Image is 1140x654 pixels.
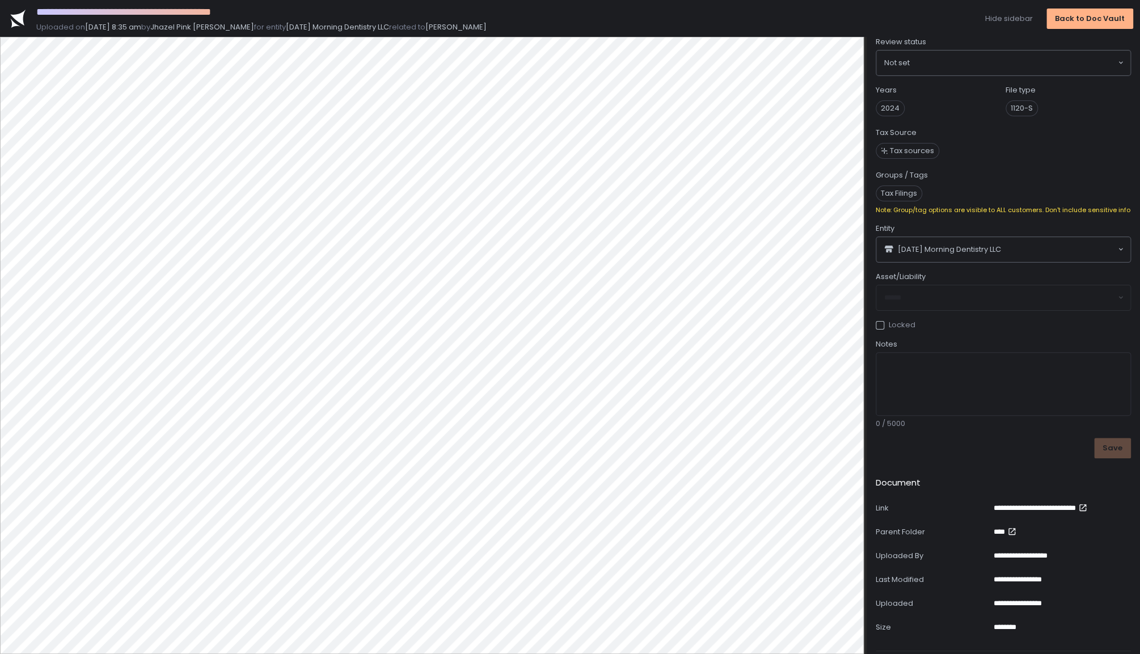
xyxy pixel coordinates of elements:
[890,146,934,156] span: Tax sources
[286,22,389,32] span: [DATE] Morning Dentistry LLC
[876,223,894,234] span: Entity
[876,206,1131,214] div: Note: Group/tag options are visible to ALL customers. Don't include sensitive info
[876,170,928,180] label: Groups / Tags
[985,14,1033,24] button: Hide sidebar
[910,57,1117,69] input: Search for option
[876,272,926,282] span: Asset/Liability
[141,22,150,32] span: by
[1046,9,1133,29] button: Back to Doc Vault
[876,622,989,632] div: Size
[876,339,897,349] span: Notes
[389,22,425,32] span: related to
[1006,100,1038,116] span: 1120-S
[876,551,989,561] div: Uploaded By
[876,50,1130,75] div: Search for option
[876,85,897,95] label: Years
[876,185,922,201] span: Tax Filings
[150,22,254,32] span: Jhazel Pink [PERSON_NAME]
[85,22,141,32] span: [DATE] 8:35 am
[36,22,85,32] span: Uploaded on
[876,128,917,138] label: Tax Source
[1001,244,1117,255] input: Search for option
[898,244,1001,255] span: [DATE] Morning Dentistry LLC
[254,22,286,32] span: for entity
[1055,14,1125,24] div: Back to Doc Vault
[876,237,1130,262] div: Search for option
[876,575,989,585] div: Last Modified
[876,476,921,490] h2: Document
[884,57,910,69] span: Not set
[876,37,926,47] span: Review status
[425,22,487,32] span: [PERSON_NAME]
[876,598,989,609] div: Uploaded
[876,100,905,116] span: 2024
[876,503,989,513] div: Link
[876,527,989,537] div: Parent Folder
[876,419,1131,429] div: 0 / 5000
[1006,85,1036,95] label: File type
